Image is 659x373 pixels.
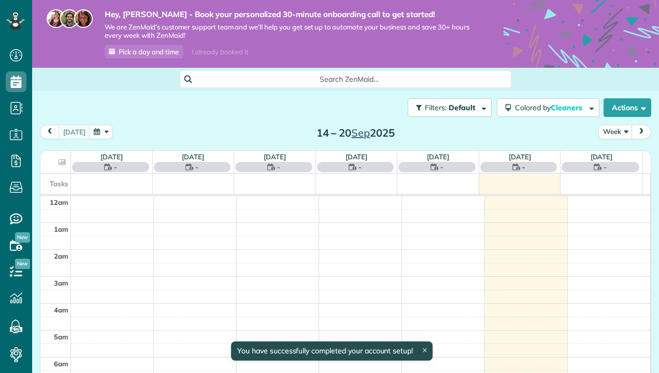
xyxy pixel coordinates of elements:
span: 4am [54,306,68,314]
strong: Hey, [PERSON_NAME] - Book your personalized 30-minute onboarding call to get started! [105,9,472,20]
span: - [522,162,525,172]
button: next [632,125,651,139]
div: You have successfully completed your account setup! [231,341,433,361]
span: - [604,162,607,172]
span: - [114,162,117,172]
a: [DATE] [182,153,204,161]
span: Pick a day and time [119,48,179,56]
button: Week [598,125,633,139]
span: New [15,259,30,269]
a: [DATE] [101,153,123,161]
span: 5am [54,333,68,341]
button: Filters: Default [408,98,492,117]
span: Tasks [50,180,68,188]
a: [DATE] [264,153,286,161]
span: - [277,162,280,172]
a: [DATE] [427,153,449,161]
button: [DATE] [59,125,90,139]
button: Actions [604,98,651,117]
span: 6am [54,360,68,368]
span: 3am [54,279,68,287]
span: Colored by [515,103,586,112]
span: 2am [54,252,68,260]
a: Pick a day and time [105,45,183,58]
span: - [440,162,443,172]
a: Filters: Default [403,98,492,117]
span: 1am [54,225,68,233]
span: Default [449,103,476,112]
button: Colored byCleaners [497,98,599,117]
button: prev [40,125,60,139]
img: michelle-19f622bdf1676172e81f8f8fba1fb50e276960ebfe0243fe18214015130c80e4.jpg [74,9,93,28]
span: 12am [50,198,68,206]
div: I already booked it [185,46,254,58]
span: Cleaners [551,103,584,112]
span: Filters: [425,103,447,112]
a: [DATE] [509,153,531,161]
img: jorge-587dff0eeaa6aab1f244e6dc62b8924c3b6ad411094392a53c71c6c4a576187d.jpg [60,9,79,28]
a: [DATE] [591,153,613,161]
h2: 14 – 20 2025 [291,127,420,139]
img: maria-72a9807cf96188c08ef61303f053569d2e2a8a1cde33d635c8a3ac13582a053d.jpg [47,9,65,28]
span: Sep [351,126,370,139]
span: New [15,232,30,243]
span: - [359,162,362,172]
a: [DATE] [346,153,368,161]
span: - [195,162,198,172]
span: We are ZenMaid’s customer support team and we’ll help you get set up to automate your business an... [105,23,472,40]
